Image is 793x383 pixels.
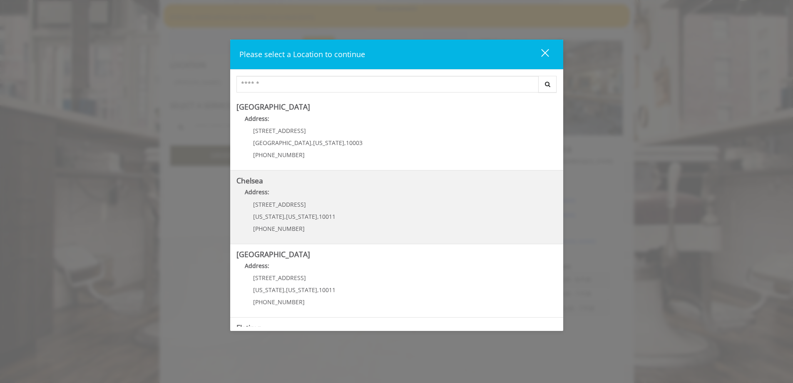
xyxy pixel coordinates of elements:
[253,139,311,147] span: [GEOGRAPHIC_DATA]
[253,286,284,294] span: [US_STATE]
[236,175,263,185] b: Chelsea
[543,81,552,87] i: Search button
[245,262,269,270] b: Address:
[286,213,317,220] span: [US_STATE]
[236,323,262,333] b: Flatiron
[245,188,269,196] b: Address:
[319,286,336,294] span: 10011
[319,213,336,220] span: 10011
[253,200,306,208] span: [STREET_ADDRESS]
[253,274,306,282] span: [STREET_ADDRESS]
[239,49,365,59] span: Please select a Location to continue
[284,213,286,220] span: ,
[253,151,305,159] span: [PHONE_NUMBER]
[344,139,346,147] span: ,
[532,48,548,61] div: close dialog
[317,286,319,294] span: ,
[236,102,310,112] b: [GEOGRAPHIC_DATA]
[253,127,306,135] span: [STREET_ADDRESS]
[236,76,539,93] input: Search Center
[253,225,305,233] span: [PHONE_NUMBER]
[284,286,286,294] span: ,
[346,139,363,147] span: 10003
[313,139,344,147] span: [US_STATE]
[286,286,317,294] span: [US_STATE]
[526,46,554,63] button: close dialog
[236,76,557,97] div: Center Select
[253,213,284,220] span: [US_STATE]
[317,213,319,220] span: ,
[311,139,313,147] span: ,
[245,115,269,123] b: Address:
[253,298,305,306] span: [PHONE_NUMBER]
[236,249,310,259] b: [GEOGRAPHIC_DATA]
